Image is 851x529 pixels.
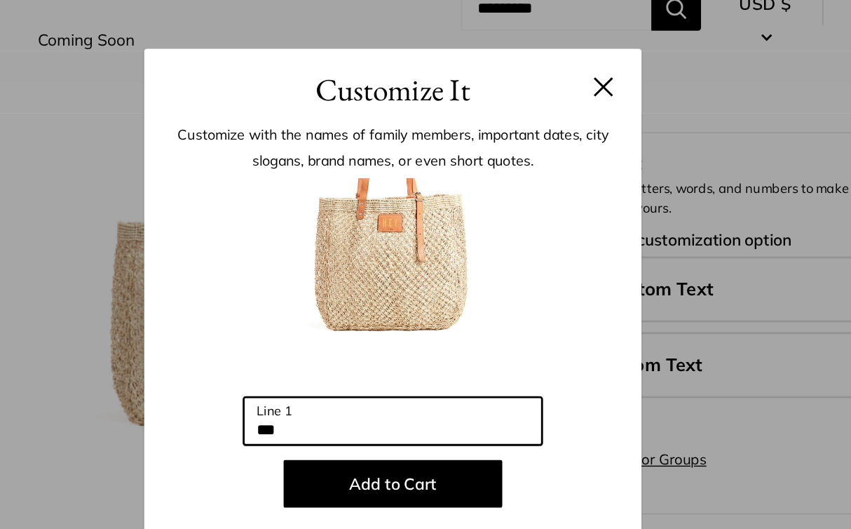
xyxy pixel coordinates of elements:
p: Customized products are made to order. Please make sure that everything is spelled correctly as p... [271,415,580,443]
iframe: Sign Up via Text for Offers [11,476,150,518]
button: Add to Cart [348,370,503,403]
h3: Customize It [271,93,580,126]
p: Customize with the names of family members, important dates, city slogans, brand names, or even s... [271,131,580,168]
img: customizer-prod [348,171,503,326]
